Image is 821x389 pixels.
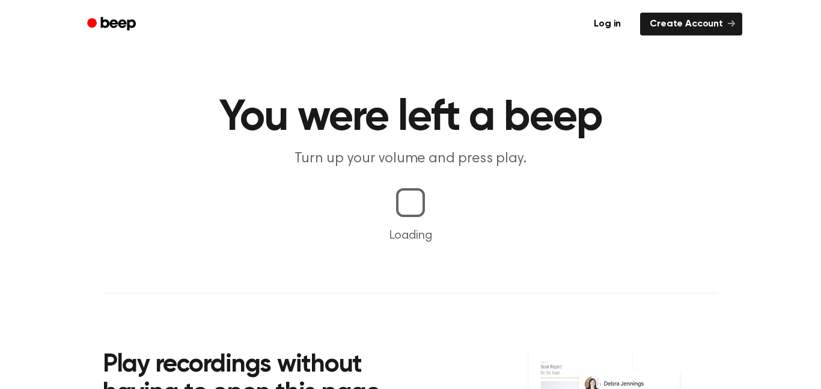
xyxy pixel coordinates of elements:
a: Log in [582,10,633,38]
a: Create Account [640,13,742,35]
h1: You were left a beep [103,96,718,139]
p: Loading [14,227,807,245]
a: Beep [79,13,147,36]
p: Turn up your volume and press play. [180,149,641,169]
